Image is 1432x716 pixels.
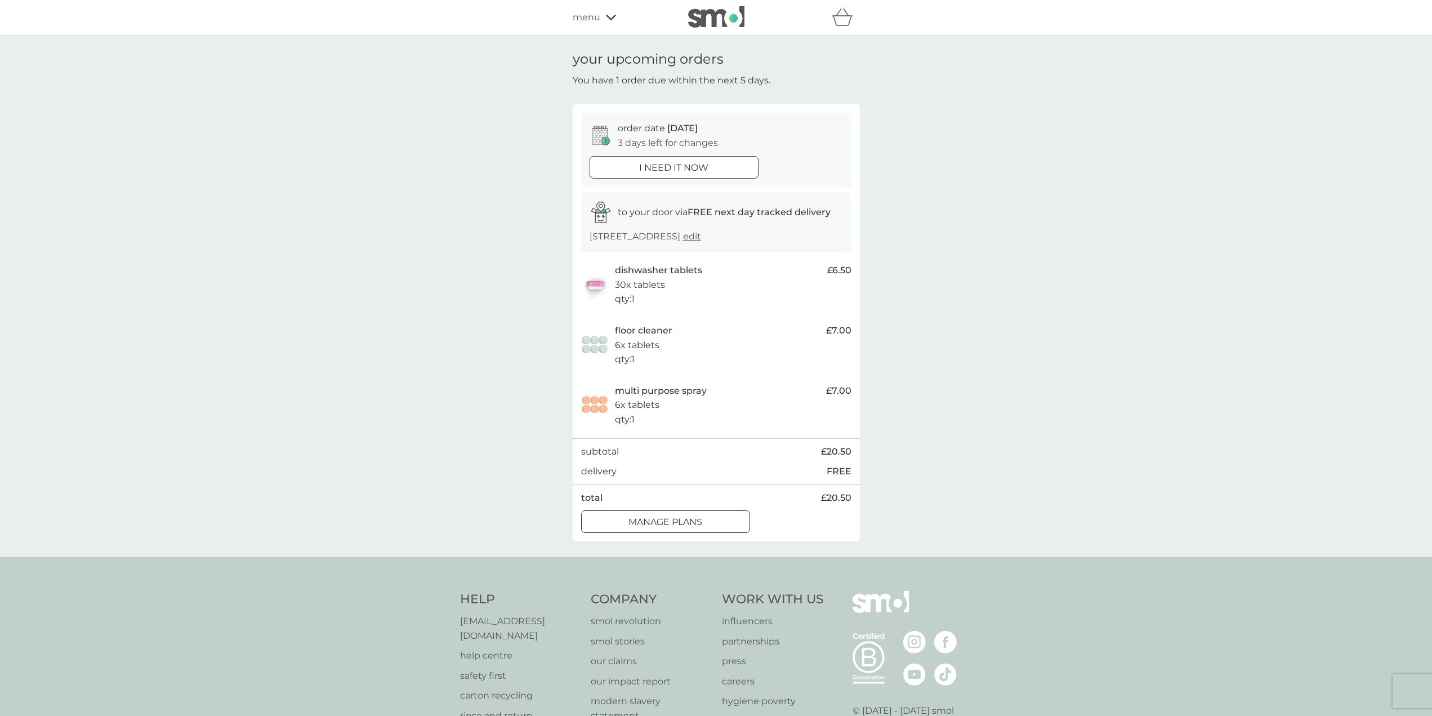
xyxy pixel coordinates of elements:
[615,398,659,412] p: 6x tablets
[903,631,926,653] img: visit the smol Instagram page
[615,352,635,367] p: qty : 1
[591,654,711,669] a: our claims
[826,384,851,398] span: £7.00
[573,73,770,88] p: You have 1 order due within the next 5 days.
[573,10,600,25] span: menu
[826,323,851,338] span: £7.00
[590,156,759,179] button: i need it now
[821,491,851,505] span: £20.50
[722,654,824,669] a: press
[460,648,580,663] a: help centre
[615,338,659,353] p: 6x tablets
[591,591,711,608] h4: Company
[618,136,718,150] p: 3 days left for changes
[615,384,707,398] p: multi purpose spray
[460,591,580,608] h4: Help
[934,631,957,653] img: visit the smol Facebook page
[688,6,744,28] img: smol
[722,591,824,608] h4: Work With Us
[903,663,926,686] img: visit the smol Youtube page
[591,634,711,649] a: smol stories
[591,614,711,629] a: smol revolution
[581,464,617,479] p: delivery
[827,464,851,479] p: FREE
[615,323,672,338] p: floor cleaner
[615,412,635,427] p: qty : 1
[460,669,580,683] a: safety first
[581,444,619,459] p: subtotal
[615,292,635,306] p: qty : 1
[615,263,702,278] p: dishwasher tablets
[722,674,824,689] a: careers
[688,207,831,217] strong: FREE next day tracked delivery
[618,207,831,217] span: to your door via
[821,444,851,459] span: £20.50
[590,229,701,244] p: [STREET_ADDRESS]
[827,263,851,278] span: £6.50
[581,510,750,533] button: manage plans
[639,161,708,175] p: i need it now
[853,591,909,629] img: smol
[667,123,698,134] span: [DATE]
[581,491,603,505] p: total
[722,634,824,649] a: partnerships
[832,6,860,29] div: basket
[722,694,824,709] a: hygiene poverty
[460,614,580,643] a: [EMAIL_ADDRESS][DOMAIN_NAME]
[573,51,724,68] h1: your upcoming orders
[628,515,702,530] p: manage plans
[615,278,665,292] p: 30x tablets
[683,231,701,242] a: edit
[722,614,824,629] a: influencers
[591,674,711,689] a: our impact report
[934,663,957,686] img: visit the smol Tiktok page
[460,688,580,703] a: carton recycling
[618,121,698,136] p: order date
